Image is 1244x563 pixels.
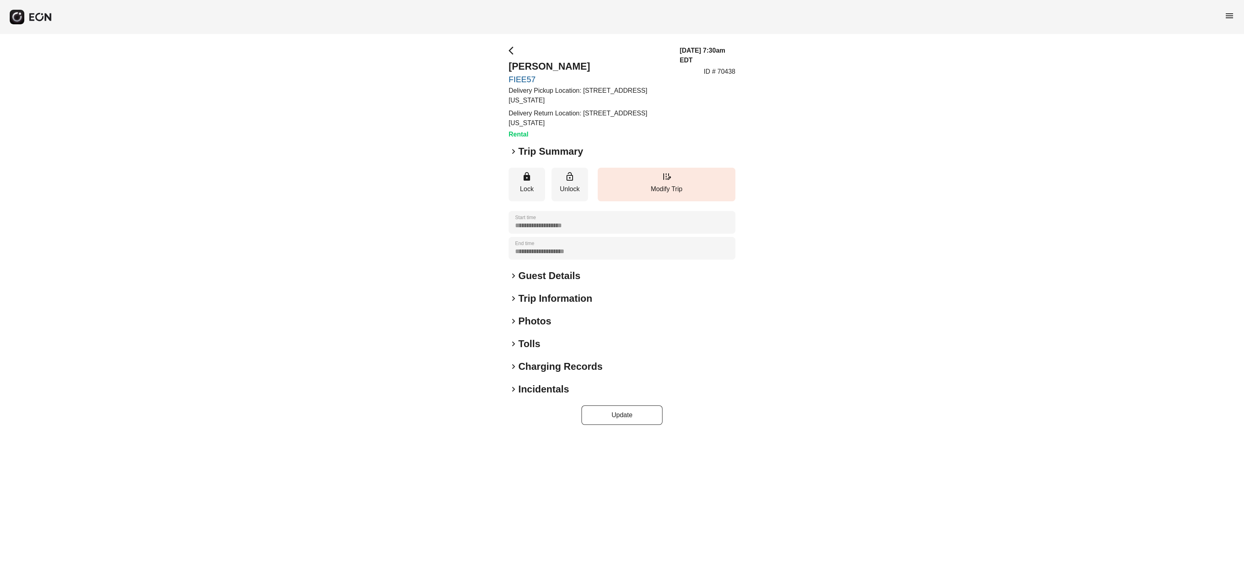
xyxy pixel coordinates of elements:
h2: [PERSON_NAME] [509,60,670,73]
p: Modify Trip [602,184,731,194]
h2: Trip Information [518,292,592,305]
span: keyboard_arrow_right [509,339,518,349]
span: keyboard_arrow_right [509,362,518,371]
button: Unlock [552,168,588,201]
span: arrow_back_ios [509,46,518,55]
h2: Photos [518,315,551,328]
a: FIEE57 [509,75,670,84]
h2: Guest Details [518,269,580,282]
h3: Rental [509,130,670,139]
p: ID # 70438 [704,67,735,77]
h2: Charging Records [518,360,603,373]
p: Unlock [556,184,584,194]
h3: [DATE] 7:30am EDT [680,46,735,65]
span: keyboard_arrow_right [509,271,518,281]
h2: Incidentals [518,383,569,396]
p: Delivery Pickup Location: [STREET_ADDRESS][US_STATE] [509,86,670,105]
span: keyboard_arrow_right [509,384,518,394]
span: keyboard_arrow_right [509,294,518,303]
button: Update [582,405,662,425]
span: lock [522,172,532,181]
button: Modify Trip [598,168,735,201]
span: menu [1225,11,1234,21]
button: Lock [509,168,545,201]
h2: Tolls [518,337,540,350]
span: keyboard_arrow_right [509,316,518,326]
span: edit_road [662,172,671,181]
h2: Trip Summary [518,145,583,158]
p: Delivery Return Location: [STREET_ADDRESS][US_STATE] [509,109,670,128]
p: Lock [513,184,541,194]
span: keyboard_arrow_right [509,147,518,156]
span: lock_open [565,172,575,181]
